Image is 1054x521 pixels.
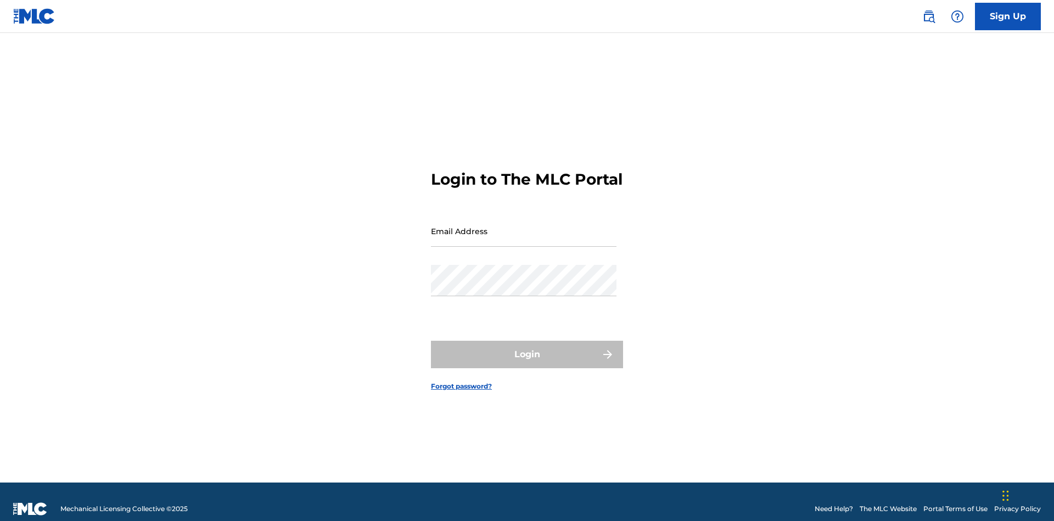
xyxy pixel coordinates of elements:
a: Sign Up [975,3,1041,30]
img: help [951,10,964,23]
span: Mechanical Licensing Collective © 2025 [60,504,188,514]
a: The MLC Website [860,504,917,514]
div: Drag [1002,479,1009,512]
a: Forgot password? [431,381,492,391]
img: MLC Logo [13,8,55,24]
a: Public Search [918,5,940,27]
a: Privacy Policy [994,504,1041,514]
iframe: Chat Widget [999,468,1054,521]
img: search [922,10,935,23]
h3: Login to The MLC Portal [431,170,623,189]
a: Portal Terms of Use [923,504,988,514]
img: logo [13,502,47,516]
div: Help [946,5,968,27]
a: Need Help? [815,504,853,514]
